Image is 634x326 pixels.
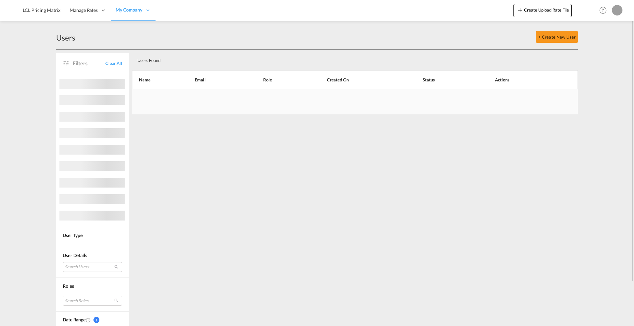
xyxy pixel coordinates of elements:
span: User Type [63,232,83,238]
div: Users [56,32,75,43]
span: User Details [63,252,87,258]
span: Help [597,5,609,16]
span: Manage Rates [70,7,98,14]
span: 1 [93,317,99,323]
th: Status [406,70,478,89]
th: Created On [310,70,406,89]
div: Help [597,5,612,16]
span: My Company [116,7,142,13]
span: Date Range [63,317,86,322]
th: Actions [478,70,578,89]
div: Users Found [135,52,531,66]
span: Roles [63,283,74,289]
span: Clear All [105,60,122,66]
button: + Create New User [536,31,578,43]
md-icon: icon-plus 400-fg [516,6,524,14]
span: LCL Pricing Matrix [23,7,60,13]
th: Name [132,70,178,89]
button: icon-plus 400-fgCreate Upload Rate File [513,4,572,17]
th: Role [247,70,310,89]
th: Email [178,70,247,89]
span: Filters [73,60,105,67]
md-icon: Created On [86,317,91,323]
